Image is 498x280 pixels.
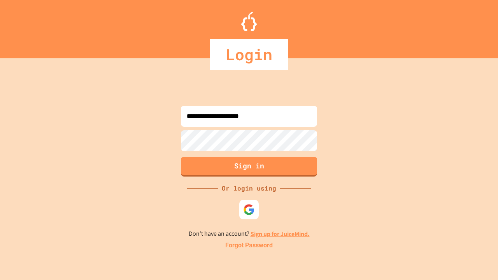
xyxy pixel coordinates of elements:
div: Login [210,39,288,70]
iframe: chat widget [433,215,490,248]
a: Forgot Password [225,241,273,250]
img: google-icon.svg [243,204,255,215]
p: Don't have an account? [189,229,310,239]
button: Sign in [181,157,317,177]
img: Logo.svg [241,12,257,31]
div: Or login using [218,184,280,193]
iframe: chat widget [465,249,490,272]
a: Sign up for JuiceMind. [251,230,310,238]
